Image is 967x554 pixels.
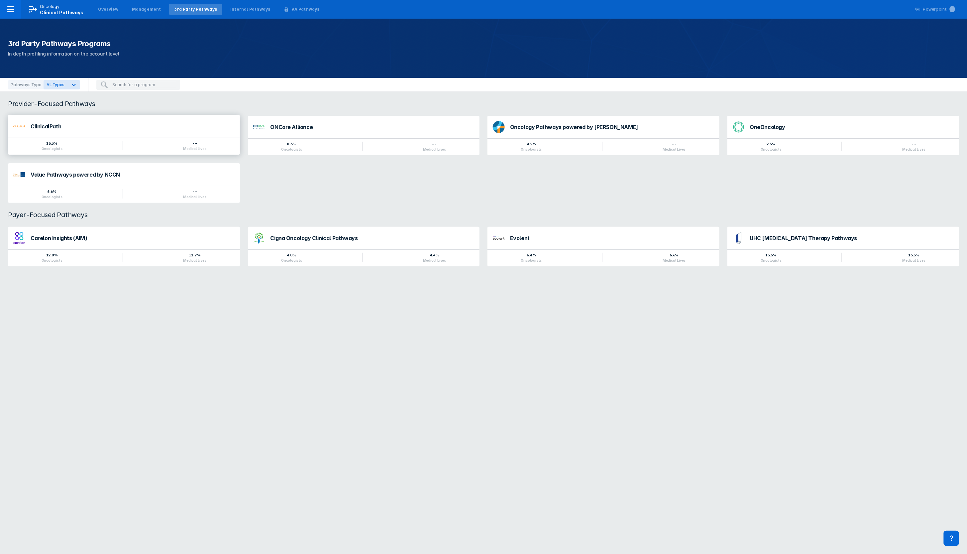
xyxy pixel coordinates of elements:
div: Medical Lives [663,147,686,151]
div: 3rd Party Pathways [174,6,217,12]
div: VA Pathways [292,6,320,12]
div: Cigna Oncology Clinical Pathways [270,235,475,241]
div: -- [423,141,446,147]
div: Oncologists [761,147,782,151]
div: 4.8% [281,252,302,258]
a: Internal Pathways [225,4,275,15]
h1: 3rd Party Pathways Programs [8,39,959,49]
div: Medical Lives [903,258,925,262]
div: Oncologists [521,147,542,151]
div: 11.7% [183,252,206,258]
div: UHC [MEDICAL_DATA] Therapy Pathways [750,235,954,241]
div: ONCare Alliance [270,124,475,130]
input: Search for a program [112,82,176,88]
div: 2.5% [761,141,782,147]
img: value-pathways-nccn.png [13,172,25,177]
div: 0.3% [281,141,302,147]
a: OneOncology2.5%Oncologists--Medical Lives [727,116,959,155]
a: UHC [MEDICAL_DATA] Therapy Pathways13.5%Oncologists13.5%Medical Lives [727,227,959,266]
div: Medical Lives [903,147,925,151]
div: -- [183,141,206,146]
div: Medical Lives [183,195,206,199]
img: dfci-pathways.png [493,121,505,133]
a: Evolent6.4%Oncologists6.6%Medical Lives [487,227,719,266]
div: 6.6% [663,252,686,258]
div: -- [183,189,206,194]
div: 6.6% [42,189,62,194]
div: Powerpoint [923,6,955,12]
div: OneOncology [750,124,954,130]
a: Oncology Pathways powered by [PERSON_NAME]4.2%Oncologists--Medical Lives [487,116,719,155]
div: Medical Lives [423,147,446,151]
img: carelon-insights.png [13,232,25,244]
img: uhc-pathways.png [733,232,745,244]
a: 3rd Party Pathways [169,4,223,15]
div: Oncology Pathways powered by [PERSON_NAME] [510,124,714,130]
div: -- [663,141,686,147]
div: Medical Lives [183,258,206,262]
div: 15.3% [42,141,62,146]
img: oncare-alliance.png [253,121,265,133]
a: Management [127,4,166,15]
div: Oncologists [761,258,782,262]
span: All Types [47,82,64,87]
div: Medical Lives [183,147,206,151]
div: Oncologists [281,258,302,262]
a: ONCare Alliance0.3%Oncologists--Medical Lives [248,116,480,155]
div: Overview [98,6,119,12]
div: Carelon Insights (AIM) [31,235,235,241]
div: Oncologists [281,147,302,151]
div: 13.5% [903,252,925,258]
a: Value Pathways powered by NCCN6.6%Oncologists--Medical Lives [8,163,240,203]
div: Medical Lives [663,258,686,262]
div: 13.5% [761,252,782,258]
div: Medical Lives [423,258,446,262]
div: 4.4% [423,252,446,258]
span: Clinical Pathways [40,10,83,15]
div: Evolent [510,235,714,241]
img: via-oncology.png [13,120,25,132]
img: oneoncology.png [733,121,745,133]
div: Oncologists [521,258,542,262]
div: 4.2% [521,141,542,147]
div: ClinicalPath [31,124,235,129]
p: In depth profiling information on the account level [8,50,959,58]
a: ClinicalPath15.3%Oncologists--Medical Lives [8,116,240,155]
div: Contact Support [944,531,959,546]
div: Management [132,6,161,12]
p: Oncology [40,4,60,10]
div: Value Pathways powered by NCCN [31,172,235,177]
div: 6.4% [521,252,542,258]
div: -- [903,141,925,147]
div: Internal Pathways [230,6,270,12]
div: Oncologists [42,195,62,199]
a: Overview [93,4,124,15]
div: Oncologists [42,147,62,151]
a: Carelon Insights (AIM)12.0%Oncologists11.7%Medical Lives [8,227,240,266]
a: Cigna Oncology Clinical Pathways4.8%Oncologists4.4%Medical Lives [248,227,480,266]
div: 12.0% [42,252,62,258]
img: cigna-oncology-clinical-pathways.png [253,232,265,244]
div: Oncologists [42,258,62,262]
img: new-century-health.png [493,232,505,244]
div: Pathways Type [8,80,44,89]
